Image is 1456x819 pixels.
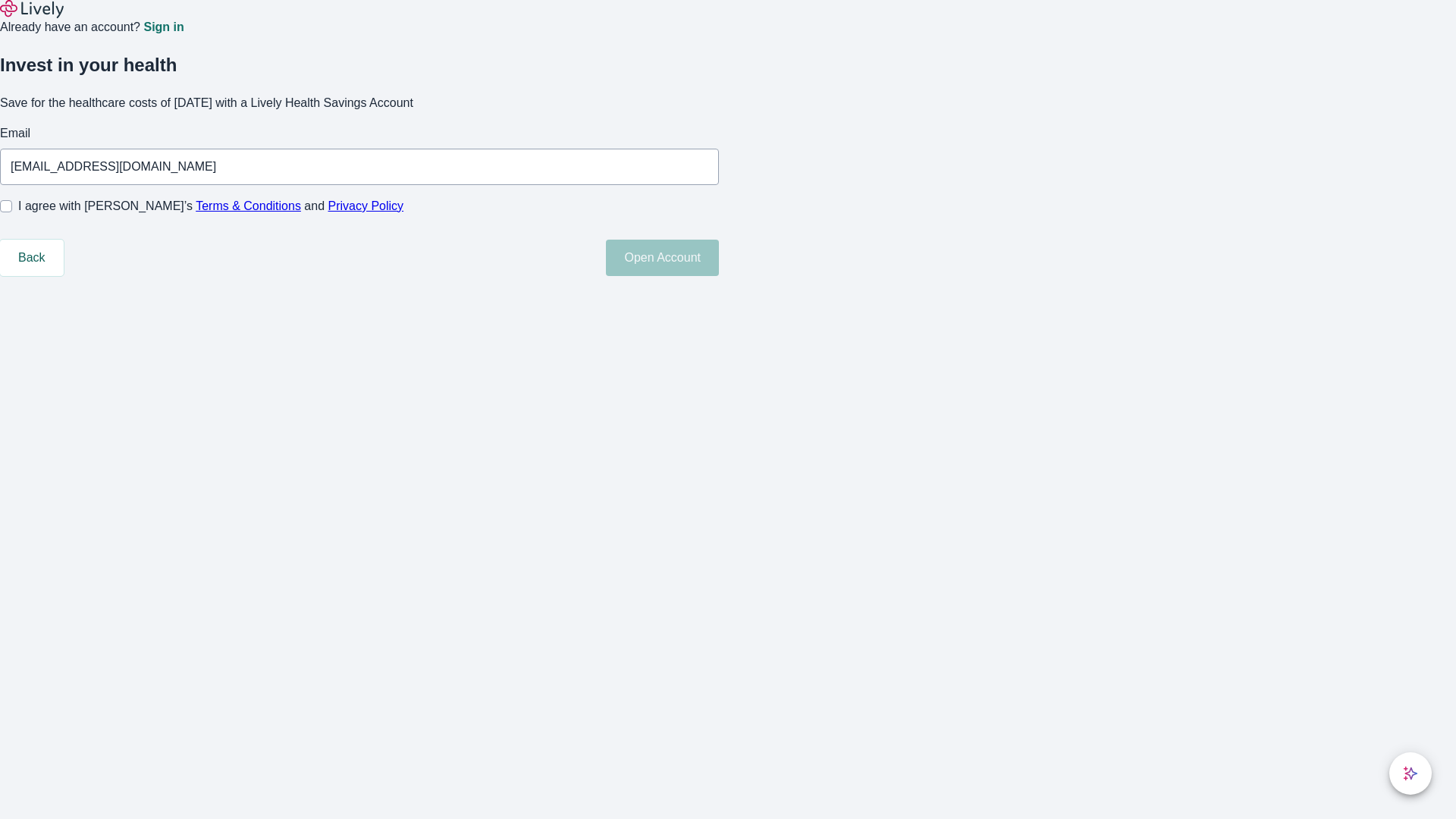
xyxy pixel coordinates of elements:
a: Terms & Conditions [196,199,301,212]
span: I agree with [PERSON_NAME]’s and [18,197,403,215]
a: Privacy Policy [328,199,404,212]
a: Sign in [143,21,184,33]
svg: Lively AI Assistant [1403,766,1418,781]
button: chat [1389,752,1432,795]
